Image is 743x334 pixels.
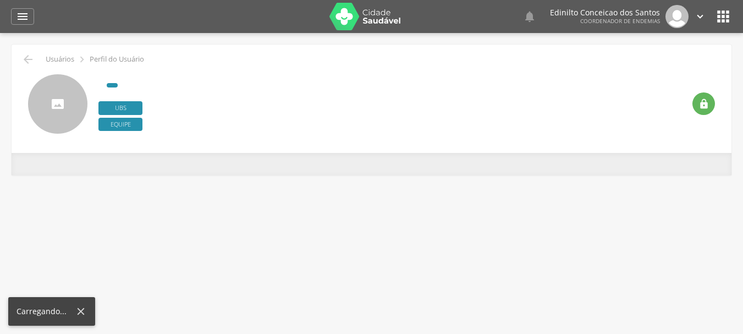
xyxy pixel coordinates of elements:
[698,98,709,109] i: 
[98,118,142,132] span: Equipe
[714,8,732,25] i: 
[694,5,706,28] a: 
[98,101,142,115] span: Ubs
[16,10,29,23] i: 
[11,8,34,25] a: 
[523,5,536,28] a: 
[90,55,144,64] p: Perfil do Usuário
[21,53,35,66] i: Voltar
[692,92,715,115] div: Resetar senha
[76,53,88,65] i: 
[550,9,660,17] p: Edinilto Conceicao dos Santos
[523,10,536,23] i: 
[580,17,660,25] span: Coordenador de Endemias
[46,55,74,64] p: Usuários
[694,10,706,23] i: 
[16,306,75,317] div: Carregando...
